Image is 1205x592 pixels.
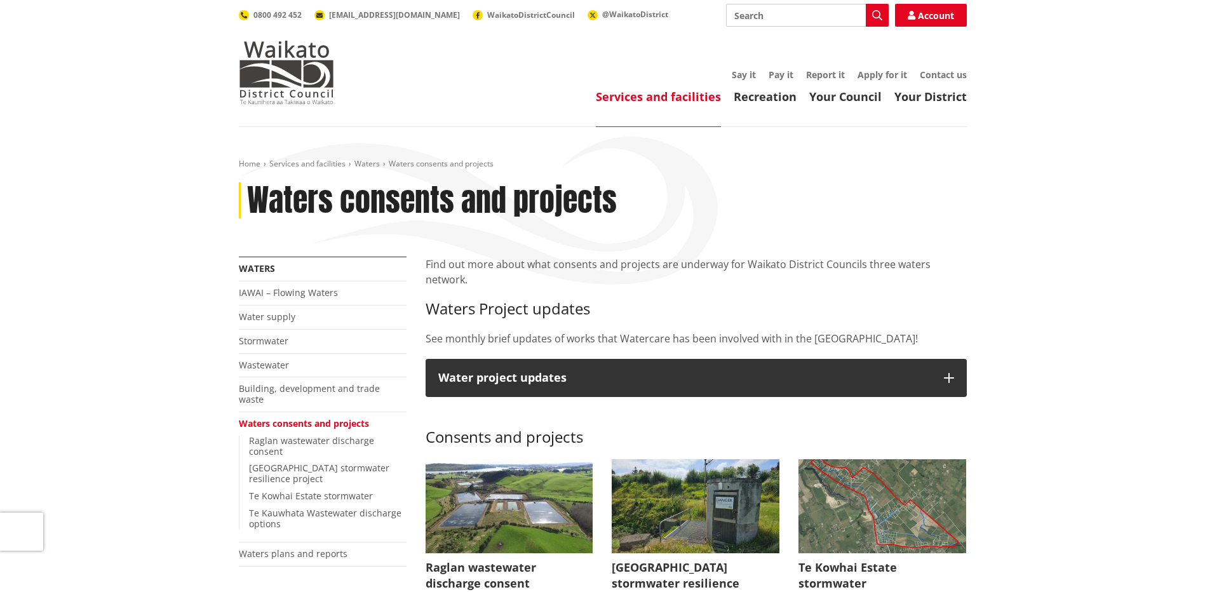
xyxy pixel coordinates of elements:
[858,69,907,81] a: Apply for it
[249,434,374,457] a: Raglan wastewater discharge consent
[809,89,882,104] a: Your Council
[769,69,793,81] a: Pay it
[389,158,494,169] span: Waters consents and projects
[726,4,889,27] input: Search input
[239,335,288,347] a: Stormwater
[354,158,380,169] a: Waters
[588,9,668,20] a: @WaikatoDistrict
[239,262,275,274] a: Waters
[602,9,668,20] span: @WaikatoDistrict
[426,257,967,287] p: Find out more about what consents and projects are underway for Waikato District Councils three w...
[732,69,756,81] a: Say it
[247,182,617,219] h1: Waters consents and projects
[239,286,338,299] a: IAWAI – Flowing Waters
[426,459,593,553] img: Raglan wastewater treatment plant
[239,41,334,104] img: Waikato District Council - Te Kaunihera aa Takiwaa o Waikato
[329,10,460,20] span: [EMAIL_ADDRESS][DOMAIN_NAME]
[426,300,967,318] h3: Waters Project updates
[894,89,967,104] a: Your District
[239,10,302,20] a: 0800 492 452
[239,311,295,323] a: Water supply
[239,359,289,371] a: Wastewater
[806,69,845,81] a: Report it
[426,359,967,397] button: Water project updates
[734,89,797,104] a: Recreation
[253,10,302,20] span: 0800 492 452
[426,331,967,346] p: See monthly brief updates of works that Watercare has been involved with in the [GEOGRAPHIC_DATA]!
[426,410,967,447] h3: Consents and projects
[249,507,401,530] a: Te Kauwhata Wastewater discharge options
[798,459,966,553] img: Te Kowhai Estate stormwater
[612,459,779,553] img: 20231213_161422
[239,417,369,429] a: Waters consents and projects
[895,4,967,27] a: Account
[249,462,389,485] a: [GEOGRAPHIC_DATA] stormwater resilience project
[239,382,380,405] a: Building, development and trade waste
[596,89,721,104] a: Services and facilities
[920,69,967,81] a: Contact us
[473,10,575,20] a: WaikatoDistrictCouncil
[269,158,346,169] a: Services and facilities
[239,158,260,169] a: Home
[239,548,347,560] a: Waters plans and reports
[487,10,575,20] span: WaikatoDistrictCouncil
[249,490,373,502] a: Te Kowhai Estate stormwater
[438,372,931,384] div: Water project updates
[314,10,460,20] a: [EMAIL_ADDRESS][DOMAIN_NAME]
[239,159,967,170] nav: breadcrumb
